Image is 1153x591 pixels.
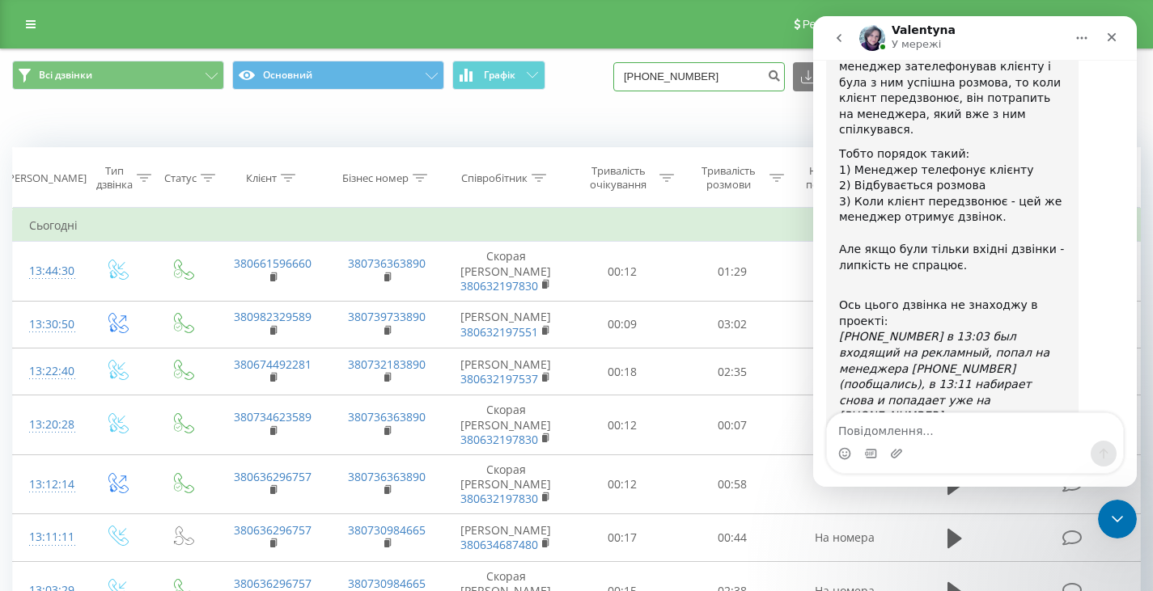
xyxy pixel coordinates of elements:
[444,242,567,302] td: Скорая [PERSON_NAME]
[444,348,567,395] td: [PERSON_NAME]
[348,409,426,424] a: 380736363890
[234,522,312,538] a: 380636296757
[25,431,38,444] button: Вибір емодзі
[232,61,444,90] button: Основний
[234,255,312,271] a: 380661596660
[348,576,426,591] a: 380730984665
[793,62,880,91] button: Експорт
[484,70,515,81] span: Графік
[26,146,252,163] div: 1) Менеджер телефонує клієнту
[348,357,426,372] a: 380732183890
[693,164,765,192] div: Тривалість розмови
[29,309,67,340] div: 13:30:50
[29,356,67,387] div: 13:22:40
[51,431,64,444] button: вибір GIF-файлів
[246,171,277,185] div: Клієнт
[77,431,90,444] button: Завантажити вкладений файл
[1098,500,1137,538] iframe: Intercom live chat
[567,514,677,561] td: 00:17
[26,178,252,209] div: 3) Коли клієнт передзвонює - цей же менеджер отримує дзвінок.
[234,469,312,484] a: 380636296757
[278,424,303,450] button: Надіслати повідомлення…
[13,209,1141,242] td: Сьогодні
[677,348,787,395] td: 02:35
[444,301,567,348] td: [PERSON_NAME]
[234,576,312,591] a: 380636296757
[613,62,785,91] input: Пошук за номером
[567,454,677,514] td: 00:12
[26,226,252,257] div: Але якщо були тільки вхідні дзвінки - липкість не спрацює.
[26,130,252,146] div: Тобто порядок такий:
[29,255,67,287] div: 13:44:30
[813,16,1137,487] iframe: Intercom live chat
[96,164,133,192] div: Тип дзвінка
[342,171,409,185] div: Бізнес номер
[444,395,567,455] td: Скорая [PERSON_NAME]
[348,522,426,538] a: 380730984665
[26,11,252,122] div: У вашому проекті увімкнена липкість. Як це працює: якщо менеджер зателефонував клієнту і була з н...
[677,395,787,455] td: 00:07
[14,397,310,424] textarea: Повідомлення...
[348,469,426,484] a: 380736363890
[461,171,528,185] div: Співробітник
[677,301,787,348] td: 03:02
[29,469,67,500] div: 13:12:14
[460,432,538,447] a: 380632197830
[234,409,312,424] a: 380734623589
[677,514,787,561] td: 00:44
[803,18,922,31] span: Реферальна програма
[567,242,677,302] td: 00:12
[460,324,538,340] a: 380632197551
[677,454,787,514] td: 00:58
[444,454,567,514] td: Скорая [PERSON_NAME]
[460,537,538,552] a: 380634687480
[5,171,87,185] div: [PERSON_NAME]
[12,61,224,90] button: Всі дзвінки
[26,281,252,313] div: Ось цього дзвінка не знаходжу в проекті:
[567,395,677,455] td: 00:12
[234,309,312,324] a: 380982329589
[29,521,67,553] div: 13:11:11
[460,371,538,386] a: 380632197537
[26,162,252,178] div: 2) Відбувається розмова
[460,491,538,506] a: 380632197830
[803,164,880,192] div: Назва схеми переадресації
[582,164,655,192] div: Тривалість очікування
[39,69,92,82] span: Всі дзвінки
[26,314,236,406] i: [PHONE_NUMBER] в 13:03 был входящий на рекламный, попал на менеджера [PHONE_NUMBER] (пообщались),...
[787,514,902,561] td: На номера
[444,514,567,561] td: [PERSON_NAME]
[348,309,426,324] a: 380739733890
[234,357,312,372] a: 380674492281
[164,171,197,185] div: Статус
[29,409,67,441] div: 13:20:28
[567,301,677,348] td: 00:09
[677,242,787,302] td: 01:29
[348,255,426,271] a: 380736363890
[567,348,677,395] td: 00:18
[452,61,545,90] button: Графік
[460,278,538,293] a: 380632197830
